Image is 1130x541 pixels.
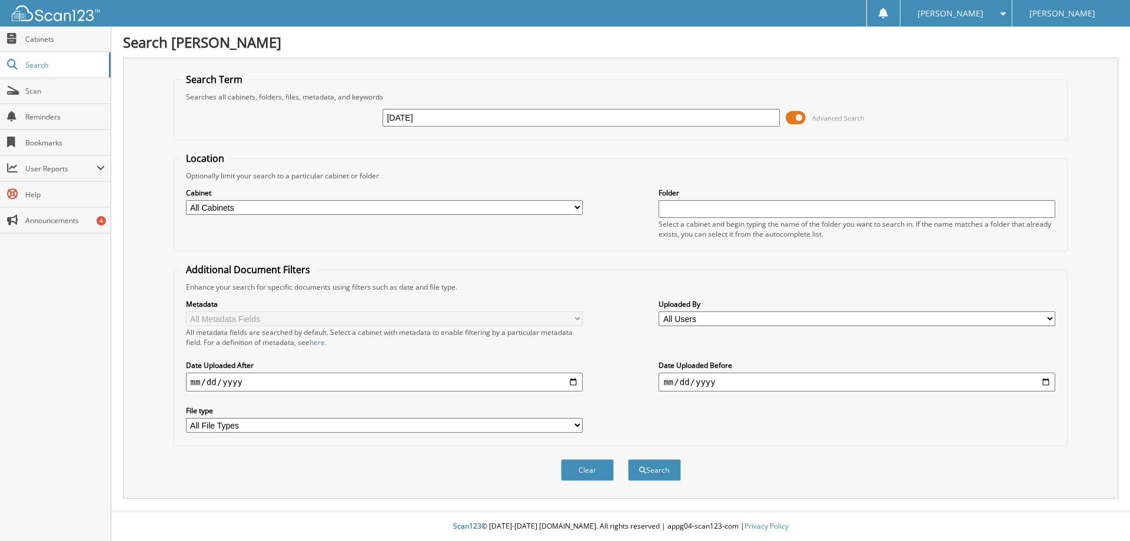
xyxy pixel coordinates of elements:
div: Searches all cabinets, folders, files, metadata, and keywords [180,92,1062,102]
div: All metadata fields are searched by default. Select a cabinet with metadata to enable filtering b... [186,327,583,347]
h1: Search [PERSON_NAME] [123,32,1118,52]
button: Clear [561,459,614,481]
a: here [310,337,325,347]
span: [PERSON_NAME] [1029,10,1095,17]
div: 4 [97,216,106,225]
span: [PERSON_NAME] [918,10,983,17]
label: File type [186,406,583,416]
span: Bookmarks [25,138,105,148]
span: Scan [25,86,105,96]
div: Select a cabinet and begin typing the name of the folder you want to search in. If the name match... [659,219,1055,239]
label: Date Uploaded Before [659,360,1055,370]
legend: Additional Document Filters [180,263,316,276]
label: Cabinet [186,188,583,198]
span: Help [25,190,105,200]
legend: Search Term [180,73,248,86]
input: end [659,373,1055,391]
div: Optionally limit your search to a particular cabinet or folder [180,171,1062,181]
button: Search [628,459,681,481]
label: Uploaded By [659,299,1055,309]
span: Announcements [25,215,105,225]
div: Enhance your search for specific documents using filters such as date and file type. [180,282,1062,292]
input: start [186,373,583,391]
span: User Reports [25,164,97,174]
span: Cabinets [25,34,105,44]
label: Metadata [186,299,583,309]
label: Date Uploaded After [186,360,583,370]
span: Reminders [25,112,105,122]
a: Privacy Policy [745,521,789,531]
img: scan123-logo-white.svg [12,5,100,21]
legend: Location [180,152,230,165]
span: Search [25,60,103,70]
iframe: Chat Widget [1071,484,1130,541]
div: © [DATE]-[DATE] [DOMAIN_NAME]. All rights reserved | appg04-scan123-com | [111,512,1130,541]
span: Advanced Search [812,114,865,122]
label: Folder [659,188,1055,198]
span: Scan123 [453,521,481,531]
